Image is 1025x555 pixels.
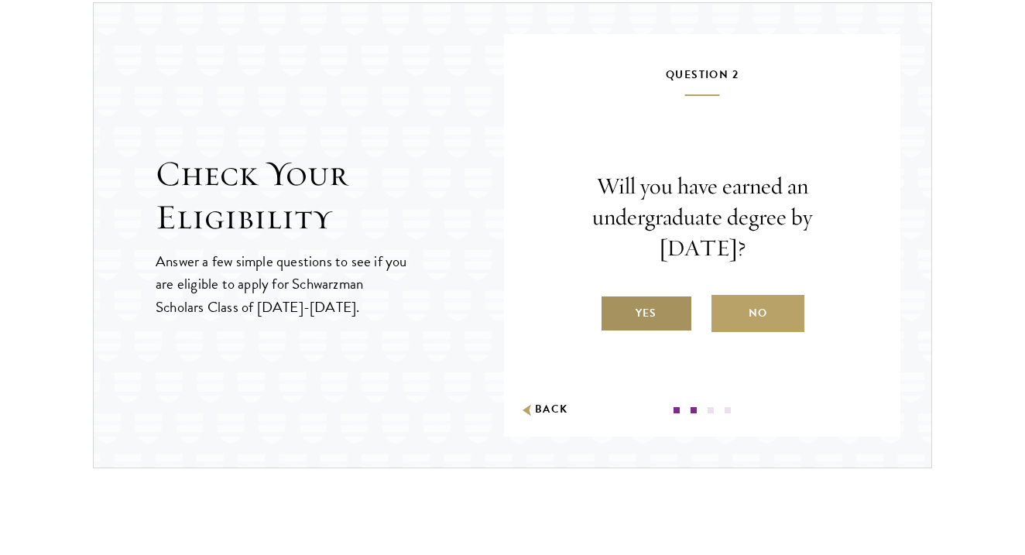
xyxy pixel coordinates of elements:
label: No [711,295,804,332]
p: Answer a few simple questions to see if you are eligible to apply for Schwarzman Scholars Class o... [156,250,409,317]
p: Will you have earned an undergraduate degree by [DATE]? [550,171,854,264]
h2: Check Your Eligibility [156,152,504,239]
h5: Question 2 [550,65,854,96]
button: Back [519,402,568,418]
label: Yes [600,295,693,332]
